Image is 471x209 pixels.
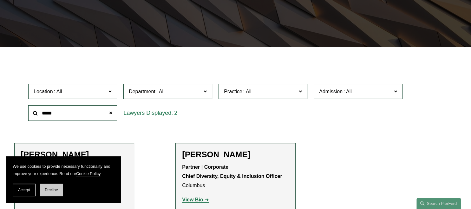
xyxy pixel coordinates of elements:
[18,188,30,192] span: Accept
[129,89,155,94] span: Department
[319,89,343,94] span: Admission
[224,89,242,94] span: Practice
[416,198,461,209] a: Search this site
[13,184,36,196] button: Accept
[76,171,101,176] a: Cookie Policy
[182,197,209,202] a: View Bio
[182,197,203,202] strong: View Bio
[34,89,53,94] span: Location
[174,110,177,116] span: 2
[182,150,289,160] h2: [PERSON_NAME]
[40,184,63,196] button: Decline
[13,163,114,177] p: We use cookies to provide necessary functionality and improve your experience. Read our .
[182,164,282,179] strong: Partner | Corporate Chief Diversity, Equity & Inclusion Officer
[45,188,58,192] span: Decline
[182,163,289,190] p: Columbus
[6,156,121,203] section: Cookie banner
[21,150,128,160] h2: [PERSON_NAME]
